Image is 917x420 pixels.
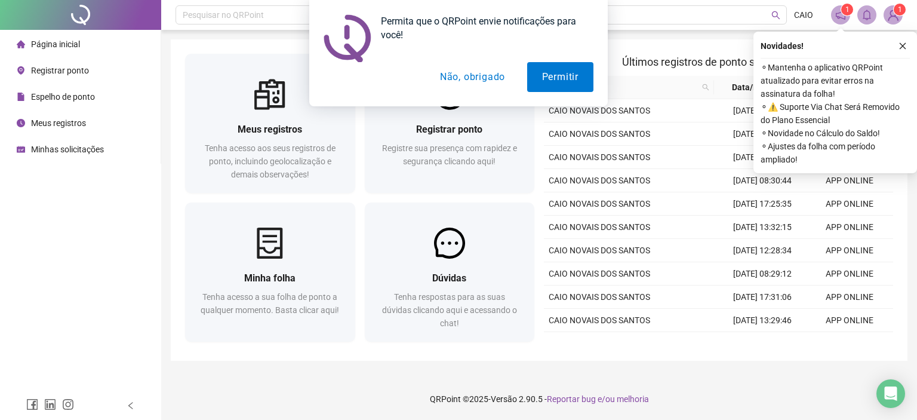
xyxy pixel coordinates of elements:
[549,199,650,209] span: CAIO NOVAIS DOS SANTOS
[806,216,893,239] td: APP ONLINE
[549,106,650,115] span: CAIO NOVAIS DOS SANTOS
[719,99,806,122] td: [DATE] 17:28:19
[806,169,893,192] td: APP ONLINE
[161,378,917,420] footer: QRPoint © 2025 - 2.90.5 -
[371,14,593,42] div: Permita que o QRPoint envie notificações para você!
[26,398,38,410] span: facebook
[547,394,649,404] span: Reportar bug e/ou melhoria
[62,398,74,410] span: instagram
[719,239,806,262] td: [DATE] 12:28:34
[719,216,806,239] td: [DATE] 13:32:15
[876,379,905,408] div: Open Intercom Messenger
[491,394,517,404] span: Versão
[31,145,104,154] span: Minhas solicitações
[432,272,466,284] span: Dúvidas
[549,315,650,325] span: CAIO NOVAIS DOS SANTOS
[185,54,355,193] a: Meus registrosTenha acesso aos seus registros de ponto, incluindo geolocalização e demais observa...
[238,124,302,135] span: Meus registros
[365,54,535,193] a: Registrar pontoRegistre sua presença com rapidez e segurança clicando aqui!
[365,203,535,342] a: DúvidasTenha respostas para as suas dúvidas clicando aqui e acessando o chat!
[127,401,135,410] span: left
[549,222,650,232] span: CAIO NOVAIS DOS SANTOS
[382,292,517,328] span: Tenha respostas para as suas dúvidas clicando aqui e acessando o chat!
[425,62,520,92] button: Não, obrigado
[549,292,650,302] span: CAIO NOVAIS DOS SANTOS
[719,122,806,146] td: [DATE] 13:30:00
[549,246,650,255] span: CAIO NOVAIS DOS SANTOS
[31,118,86,128] span: Meus registros
[201,292,339,315] span: Tenha acesso a sua folha de ponto a qualquer momento. Basta clicar aqui!
[719,146,806,169] td: [DATE] 12:30:17
[719,192,806,216] td: [DATE] 17:25:35
[17,145,25,154] span: schedule
[761,127,910,140] span: ⚬ Novidade no Cálculo do Saldo!
[719,309,806,332] td: [DATE] 13:29:46
[244,272,296,284] span: Minha folha
[549,269,650,278] span: CAIO NOVAIS DOS SANTOS
[761,140,910,166] span: ⚬ Ajustes da folha com período ampliado!
[17,119,25,127] span: clock-circle
[761,100,910,127] span: ⚬ ⚠️ Suporte Via Chat Será Removido do Plano Essencial
[806,262,893,286] td: APP ONLINE
[549,129,650,139] span: CAIO NOVAIS DOS SANTOS
[549,152,650,162] span: CAIO NOVAIS DOS SANTOS
[382,143,517,166] span: Registre sua presença com rapidez e segurança clicando aqui!
[806,239,893,262] td: APP ONLINE
[185,203,355,342] a: Minha folhaTenha acesso a sua folha de ponto a qualquer momento. Basta clicar aqui!
[806,309,893,332] td: APP ONLINE
[549,176,650,185] span: CAIO NOVAIS DOS SANTOS
[719,332,806,355] td: [DATE] 12:30:00
[806,286,893,309] td: APP ONLINE
[719,169,806,192] td: [DATE] 08:30:44
[44,398,56,410] span: linkedin
[205,143,336,179] span: Tenha acesso aos seus registros de ponto, incluindo geolocalização e demais observações!
[324,14,371,62] img: notification icon
[719,286,806,309] td: [DATE] 17:31:06
[719,262,806,286] td: [DATE] 08:29:12
[416,124,482,135] span: Registrar ponto
[806,332,893,355] td: REGISTRO MANUAL
[527,62,593,92] button: Permitir
[806,192,893,216] td: APP ONLINE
